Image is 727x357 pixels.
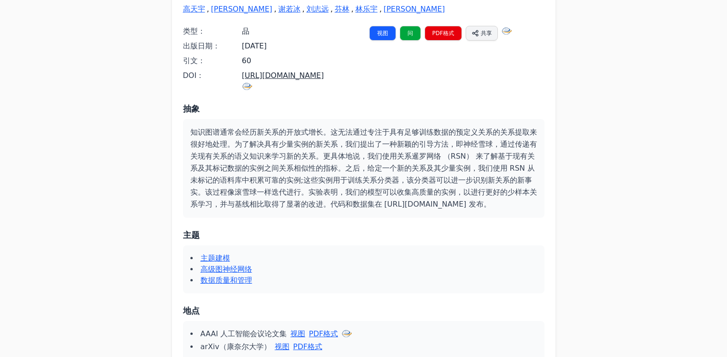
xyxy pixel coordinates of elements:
h3: 主题 [183,229,544,242]
span: 品 [242,26,249,37]
a: PDF格式 [309,328,338,339]
a: 视图 [369,26,396,41]
a: [URL][DOMAIN_NAME] [242,71,324,91]
font: , [379,4,382,15]
p: 知识图谱通常会经历新关系的开放式增长。这无法通过专注于具有足够训练数据的预定义关系的关系提取来很好地处理。为了解决具有少量实例的新关系，我们提出了一种新颖的引导方法，即神经雪球，通过传递有关现有... [190,126,537,210]
font: , [302,4,305,15]
h3: 地点 [183,304,544,317]
font: , [207,4,209,15]
a: 数据质量和管理 [201,276,252,285]
a: PDF格式 [425,26,462,41]
a: 视图 [290,328,305,339]
font: AAAI 人工智能会议论文集 [201,329,287,338]
font: , [331,4,333,15]
span: 类型： [183,26,242,37]
a: PDF格式 [293,341,322,352]
span: 引文： [183,55,242,66]
a: [PERSON_NAME] [384,4,445,15]
a: 高级图神经网络 [201,265,252,274]
span: 出版日期： [183,41,242,52]
font: , [274,4,277,15]
font: , [351,4,354,15]
h3: 抽象 [183,102,544,115]
a: 高天宇 [183,4,205,15]
span: 共享 [481,29,492,37]
a: 芬林 [335,4,349,15]
span: [DATE] [242,41,267,52]
a: 视图 [275,341,290,352]
a: 刘志远 [307,4,329,15]
a: [PERSON_NAME] [211,4,272,15]
a: 林乐宇 [355,4,378,15]
a: 主题建模 [201,254,230,262]
a: 谢若冰 [278,4,301,15]
span: 60 [242,55,251,66]
span: DOI： [183,70,242,81]
font: arXiv（康奈尔大学） [201,342,271,351]
a: 问 [400,26,421,41]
